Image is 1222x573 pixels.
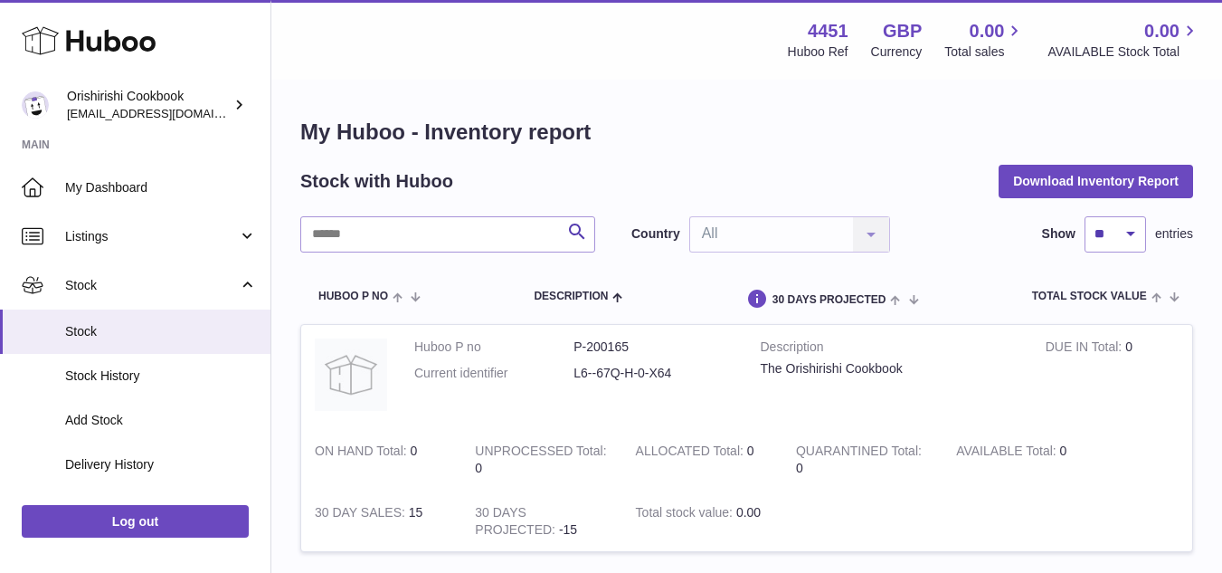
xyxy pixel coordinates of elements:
dd: L6--67Q-H-0-X64 [573,365,733,382]
strong: UNPROCESSED Total [475,444,606,463]
span: Total sales [944,43,1025,61]
button: Download Inventory Report [999,165,1193,197]
td: 0 [943,429,1103,491]
h2: Stock with Huboo [300,169,453,194]
span: Stock [65,323,257,340]
strong: 30 DAYS PROJECTED [475,505,559,541]
td: 0 [461,429,621,491]
span: Stock [65,277,238,294]
dd: P-200165 [573,339,733,356]
span: AVAILABLE Stock Total [1047,43,1200,61]
span: Add Stock [65,412,257,429]
span: Stock History [65,368,257,385]
span: Description [534,291,608,302]
div: Orishirishi Cookbook [67,88,230,122]
h1: My Huboo - Inventory report [300,118,1193,147]
span: 0.00 [970,19,1005,43]
img: product image [315,339,387,411]
span: 0.00 [1144,19,1179,43]
span: My Dashboard [65,179,257,196]
strong: GBP [883,19,922,43]
span: 30 DAYS PROJECTED [772,294,886,306]
span: 0.00 [736,505,761,520]
div: The Orishirishi Cookbook [761,360,1018,377]
label: Show [1042,225,1075,243]
span: Listings [65,228,238,245]
dt: Current identifier [414,365,573,382]
td: 15 [301,491,461,552]
span: 0 [796,461,803,475]
a: Log out [22,505,249,538]
strong: AVAILABLE Total [956,444,1059,463]
td: -15 [461,491,621,552]
strong: ON HAND Total [315,444,411,463]
span: [EMAIL_ADDRESS][DOMAIN_NAME] [67,106,266,120]
td: 0 [1032,325,1192,429]
span: Delivery History [65,456,257,473]
strong: Total stock value [636,505,736,524]
img: books@orishirishikitchen.com [22,91,49,119]
div: Huboo Ref [788,43,848,61]
span: entries [1155,225,1193,243]
div: Currency [871,43,923,61]
span: Huboo P no [318,291,388,302]
a: 0.00 Total sales [944,19,1025,61]
strong: Description [761,339,1018,360]
strong: 4451 [808,19,848,43]
strong: DUE IN Total [1046,339,1125,358]
label: Country [631,225,680,243]
span: Total stock value [1032,291,1147,302]
strong: 30 DAY SALES [315,505,409,524]
a: 0.00 AVAILABLE Stock Total [1047,19,1200,61]
strong: ALLOCATED Total [636,444,747,463]
dt: Huboo P no [414,339,573,356]
span: ASN Uploads [65,501,257,518]
td: 0 [301,429,461,491]
td: 0 [622,429,782,491]
strong: QUARANTINED Total [796,444,922,463]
